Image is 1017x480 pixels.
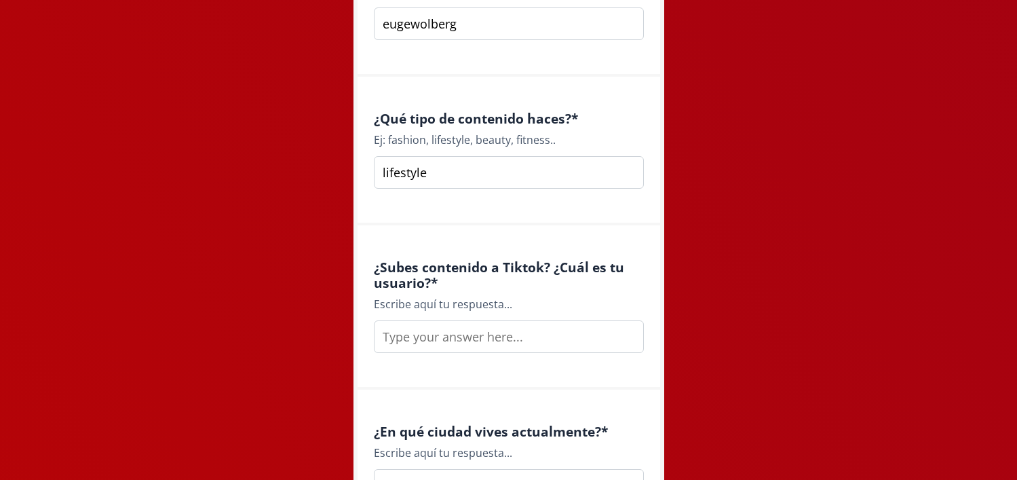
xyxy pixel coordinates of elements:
[374,296,644,312] div: Escribe aquí tu respuesta...
[374,111,644,126] h4: ¿Qué tipo de contenido haces? *
[374,259,644,291] h4: ¿Subes contenido a Tiktok? ¿Cuál es tu usuario? *
[374,424,644,439] h4: ¿En qué ciudad vives actualmente? *
[374,7,644,40] input: Type your answer here...
[374,156,644,189] input: Type your answer here...
[374,320,644,353] input: Type your answer here...
[374,132,644,148] div: Ej: fashion, lifestyle, beauty, fitness..
[374,445,644,461] div: Escribe aquí tu respuesta...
